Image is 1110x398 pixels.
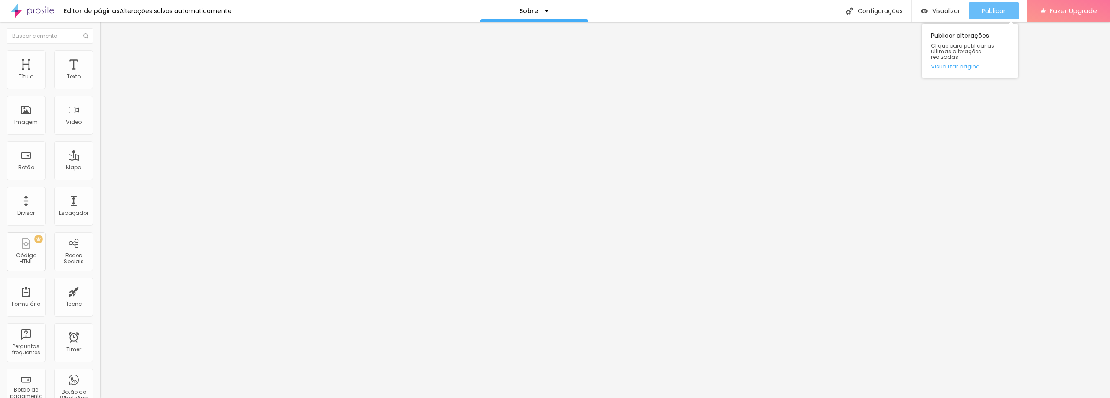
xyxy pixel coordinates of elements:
[56,252,91,265] div: Redes Sociais
[922,24,1018,78] div: Publicar alterações
[846,7,853,15] img: Icone
[17,210,35,216] div: Divisor
[912,2,969,19] button: Visualizar
[9,343,43,356] div: Perguntas frequentes
[120,8,232,14] div: Alterações salvas automaticamente
[932,7,960,14] span: Visualizar
[982,7,1006,14] span: Publicar
[59,210,88,216] div: Espaçador
[66,346,81,353] div: Timer
[59,8,120,14] div: Editor de páginas
[7,28,93,44] input: Buscar elemento
[18,165,34,171] div: Botão
[66,301,82,307] div: Ícone
[66,119,82,125] div: Vídeo
[921,7,928,15] img: view-1.svg
[12,301,40,307] div: Formulário
[83,33,88,39] img: Icone
[931,64,1009,69] a: Visualizar página
[969,2,1019,19] button: Publicar
[519,8,538,14] p: Sobre
[1050,7,1097,14] span: Fazer Upgrade
[9,252,43,265] div: Código HTML
[67,74,81,80] div: Texto
[14,119,38,125] div: Imagem
[100,22,1110,398] iframe: Editor
[19,74,33,80] div: Título
[66,165,82,171] div: Mapa
[931,43,1009,60] span: Clique para publicar as ultimas alterações reaizadas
